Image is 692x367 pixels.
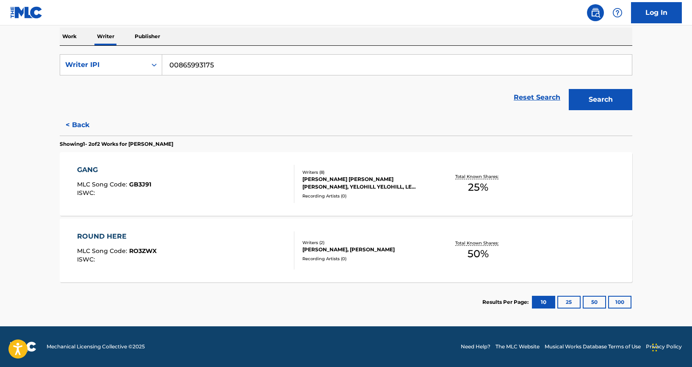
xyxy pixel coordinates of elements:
[455,240,501,246] p: Total Known Shares:
[65,60,141,70] div: Writer IPI
[646,343,682,350] a: Privacy Policy
[468,180,488,195] span: 25 %
[455,173,501,180] p: Total Known Shares:
[302,193,430,199] div: Recording Artists ( 0 )
[302,169,430,175] div: Writers ( 8 )
[60,28,79,45] p: Work
[129,247,157,255] span: RO3ZWX
[532,296,555,309] button: 10
[77,256,97,263] span: ISWC :
[302,256,430,262] div: Recording Artists ( 0 )
[302,175,430,191] div: [PERSON_NAME] [PERSON_NAME] [PERSON_NAME], YELOHILL YELOHILL, LE [PERSON_NAME], [PERSON_NAME] [PE...
[461,343,490,350] a: Need Help?
[583,296,606,309] button: 50
[60,152,632,216] a: GANGMLC Song Code:GB3J91ISWC:Writers (8)[PERSON_NAME] [PERSON_NAME] [PERSON_NAME], YELOHILL YELOH...
[10,6,43,19] img: MLC Logo
[60,54,632,114] form: Search Form
[569,89,632,110] button: Search
[94,28,117,45] p: Writer
[468,246,489,261] span: 50 %
[77,231,157,242] div: ROUND HERE
[129,181,151,188] span: GB3J91
[132,28,163,45] p: Publisher
[60,114,111,136] button: < Back
[77,189,97,197] span: ISWC :
[302,239,430,246] div: Writers ( 2 )
[482,298,531,306] p: Results Per Page:
[557,296,581,309] button: 25
[77,165,151,175] div: GANG
[587,4,604,21] a: Public Search
[652,335,657,360] div: Drag
[590,8,601,18] img: search
[77,181,129,188] span: MLC Song Code :
[609,4,626,21] div: Help
[10,342,36,352] img: logo
[77,247,129,255] span: MLC Song Code :
[650,326,692,367] iframe: Chat Widget
[608,296,631,309] button: 100
[60,219,632,282] a: ROUND HEREMLC Song Code:RO3ZWXISWC:Writers (2)[PERSON_NAME], [PERSON_NAME]Recording Artists (0)To...
[509,88,565,107] a: Reset Search
[60,140,173,148] p: Showing 1 - 2 of 2 Works for [PERSON_NAME]
[631,2,682,23] a: Log In
[302,246,430,253] div: [PERSON_NAME], [PERSON_NAME]
[495,343,540,350] a: The MLC Website
[47,343,145,350] span: Mechanical Licensing Collective © 2025
[612,8,623,18] img: help
[545,343,641,350] a: Musical Works Database Terms of Use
